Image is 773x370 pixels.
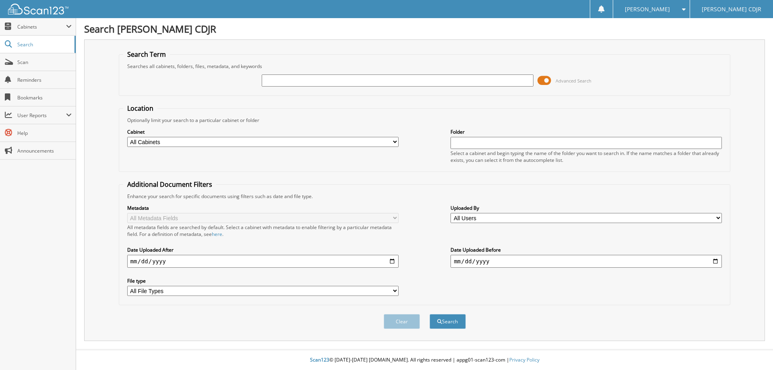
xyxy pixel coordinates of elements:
span: Reminders [17,76,72,83]
h1: Search [PERSON_NAME] CDJR [84,22,765,35]
div: Enhance your search for specific documents using filters such as date and file type. [123,193,726,200]
span: Search [17,41,70,48]
button: Search [430,314,466,329]
label: Cabinet [127,128,399,135]
span: Announcements [17,147,72,154]
button: Clear [384,314,420,329]
iframe: Chat Widget [733,331,773,370]
div: All metadata fields are searched by default. Select a cabinet with metadata to enable filtering b... [127,224,399,238]
label: Uploaded By [451,205,722,211]
input: end [451,255,722,268]
label: Folder [451,128,722,135]
label: Date Uploaded After [127,246,399,253]
label: Date Uploaded Before [451,246,722,253]
legend: Location [123,104,157,113]
span: User Reports [17,112,66,119]
span: Scan [17,59,72,66]
div: Select a cabinet and begin typing the name of the folder you want to search in. If the name match... [451,150,722,163]
span: Bookmarks [17,94,72,101]
div: Searches all cabinets, folders, files, metadata, and keywords [123,63,726,70]
img: scan123-logo-white.svg [8,4,68,14]
span: Scan123 [310,356,329,363]
a: Privacy Policy [509,356,539,363]
span: [PERSON_NAME] CDJR [702,7,761,12]
div: © [DATE]-[DATE] [DOMAIN_NAME]. All rights reserved | appg01-scan123-com | [76,350,773,370]
label: File type [127,277,399,284]
span: Help [17,130,72,136]
span: Advanced Search [556,78,591,84]
a: here [212,231,222,238]
div: Optionally limit your search to a particular cabinet or folder [123,117,726,124]
span: Cabinets [17,23,66,30]
label: Metadata [127,205,399,211]
span: [PERSON_NAME] [625,7,670,12]
input: start [127,255,399,268]
legend: Additional Document Filters [123,180,216,189]
legend: Search Term [123,50,170,59]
